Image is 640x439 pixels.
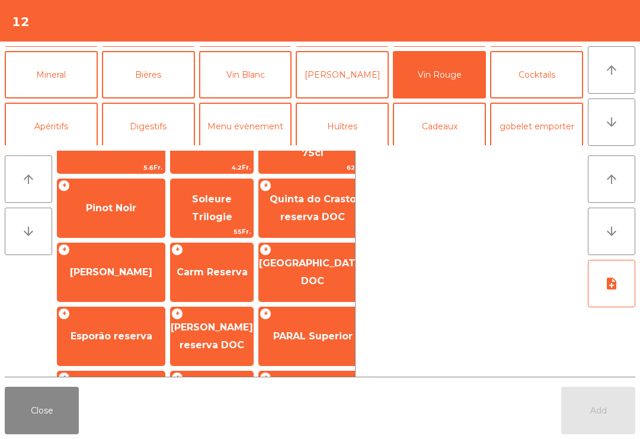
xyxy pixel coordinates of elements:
span: + [171,244,183,256]
button: Digestifs [102,103,195,150]
span: 4.2Fr. [171,162,253,173]
span: + [58,372,70,384]
button: Menu évènement [199,103,292,150]
span: Soleure Trilogie [192,193,232,222]
button: arrow_upward [588,155,635,203]
span: 5.6Fr. [57,162,165,173]
span: [PERSON_NAME] [70,266,152,278]
span: [GEOGRAPHIC_DATA] DOC [259,257,366,287]
button: arrow_upward [588,46,635,94]
button: arrow_downward [588,208,635,255]
button: arrow_downward [5,208,52,255]
i: arrow_upward [604,63,619,77]
span: + [171,308,183,320]
span: [PERSON_NAME] reserva DOC [171,322,253,351]
span: PARAL Superior [273,330,353,342]
button: gobelet emporter [490,103,583,150]
span: Pinot Noir [86,202,136,214]
button: Bières [102,51,195,98]
button: Cadeaux [393,103,486,150]
span: 55Fr. [171,226,253,237]
span: Quinta do Crasto reserva DOC [270,193,356,222]
button: Vin Rouge [393,51,486,98]
button: Cocktails [490,51,583,98]
button: Huîtres [296,103,389,150]
button: [PERSON_NAME] [296,51,389,98]
span: + [260,180,271,192]
span: + [260,372,271,384]
span: + [260,244,271,256]
button: arrow_downward [588,98,635,146]
span: 62Fr. [259,162,366,173]
span: + [58,244,70,256]
button: arrow_upward [5,155,52,203]
i: arrow_downward [21,224,36,238]
i: arrow_upward [604,172,619,186]
span: + [58,180,70,192]
button: note_add [588,260,635,307]
button: Close [5,387,79,434]
span: + [58,308,70,320]
span: Carm Reserva [177,266,248,278]
button: Apéritifs [5,103,98,150]
button: Vin Blanc [199,51,292,98]
span: + [171,372,183,384]
span: Esporão reserva [71,330,152,342]
i: arrow_upward [21,172,36,186]
i: arrow_downward [604,115,619,129]
span: + [260,308,271,320]
i: note_add [604,276,619,291]
h4: 12 [12,13,30,31]
i: arrow_downward [604,224,619,238]
button: Mineral [5,51,98,98]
